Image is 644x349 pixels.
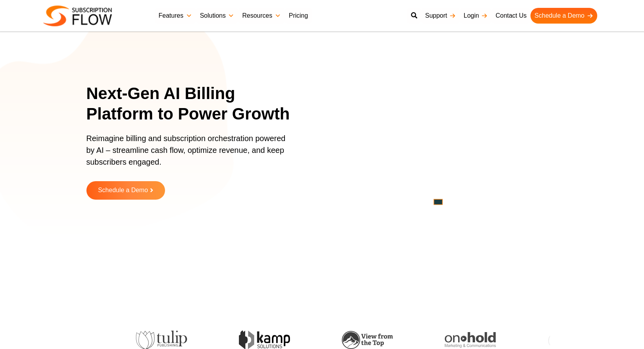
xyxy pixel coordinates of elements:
[421,8,460,24] a: Support
[238,8,284,24] a: Resources
[285,8,312,24] a: Pricing
[530,8,597,24] a: Schedule a Demo
[196,8,239,24] a: Solutions
[492,8,530,24] a: Contact Us
[201,331,252,349] img: kamp-solution
[98,187,148,194] span: Schedule a Demo
[460,8,492,24] a: Login
[407,332,458,348] img: onhold-marketing
[86,181,165,200] a: Schedule a Demo
[155,8,196,24] a: Features
[43,6,112,26] img: Subscriptionflow
[86,83,301,125] h1: Next-Gen AI Billing Platform to Power Growth
[86,132,291,176] p: Reimagine billing and subscription orchestration powered by AI – streamline cash flow, optimize r...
